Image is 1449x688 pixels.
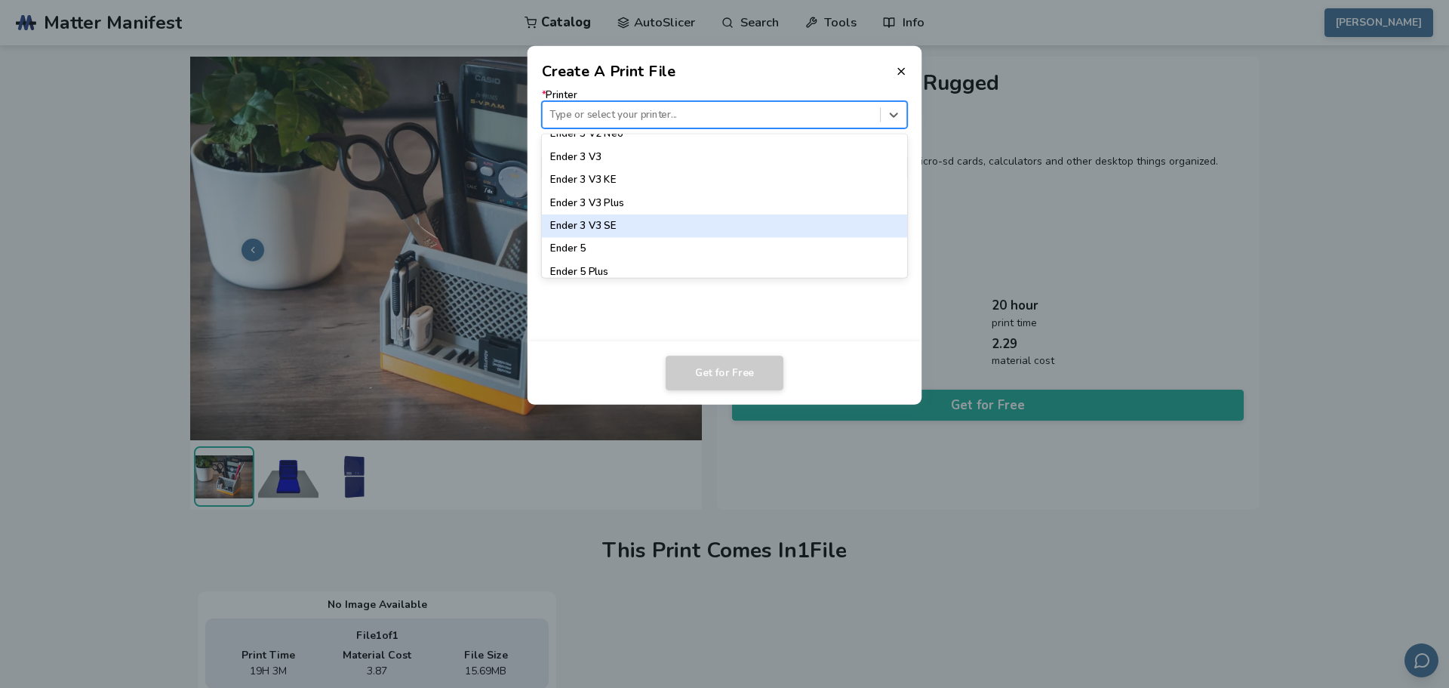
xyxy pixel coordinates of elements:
[542,122,908,145] div: Ender 3 V2 Neo
[666,356,783,390] button: Get for Free
[542,214,908,237] div: Ender 3 V3 SE
[542,168,908,191] div: Ender 3 V3 KE
[542,238,908,261] div: Ender 5
[542,90,908,128] label: Printer
[549,109,552,120] input: *PrinterType or select your printer...Ender 3 ProEnder 3 S1Ender 3 S1 PlusEnder 3 S1 ProEnder 3 V...
[542,261,908,283] div: Ender 5 Plus
[542,192,908,214] div: Ender 3 V3 Plus
[542,60,676,82] h2: Create A Print File
[542,146,908,168] div: Ender 3 V3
